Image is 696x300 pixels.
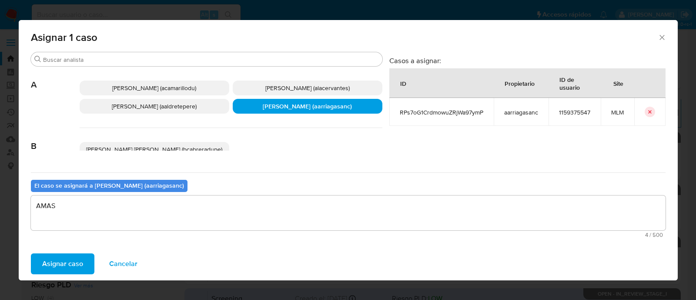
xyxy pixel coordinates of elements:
span: B [31,128,80,152]
span: Asignar caso [42,254,83,273]
button: Cancelar [98,253,149,274]
div: [PERSON_NAME] (aarriagasanc) [233,99,382,114]
div: [PERSON_NAME] (aaldretepere) [80,99,229,114]
span: [PERSON_NAME] (alacervantes) [265,84,350,92]
h3: Casos a asignar: [389,56,666,65]
button: Cerrar ventana [658,33,666,41]
span: [PERSON_NAME] (aaldretepere) [112,102,197,111]
div: Site [603,73,634,94]
div: assign-modal [19,20,678,280]
span: Asignar 1 caso [31,32,658,43]
div: [PERSON_NAME] (acamarillodu) [80,81,229,95]
span: [PERSON_NAME] (aarriagasanc) [263,102,352,111]
div: [PERSON_NAME] [PERSON_NAME] (bcabreradupe) [80,142,229,157]
span: 1159375547 [559,108,590,116]
div: ID de usuario [549,69,600,98]
span: A [31,67,80,90]
input: Buscar analista [43,56,379,64]
div: ID [390,73,417,94]
button: icon-button [645,107,655,117]
span: Máximo 500 caracteres [33,232,663,238]
b: El caso se asignará a [PERSON_NAME] (aarriagasanc) [34,181,184,190]
span: Cancelar [109,254,137,273]
button: Asignar caso [31,253,94,274]
button: Buscar [34,56,41,63]
div: Propietario [494,73,545,94]
span: aarriagasanc [504,108,538,116]
div: [PERSON_NAME] (alacervantes) [233,81,382,95]
span: [PERSON_NAME] [PERSON_NAME] (bcabreradupe) [86,145,222,154]
span: MLM [611,108,624,116]
span: [PERSON_NAME] (acamarillodu) [112,84,196,92]
span: RPs7oG1CrdmowuZRjWa97ymP [400,108,483,116]
textarea: AMAS [31,196,666,230]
